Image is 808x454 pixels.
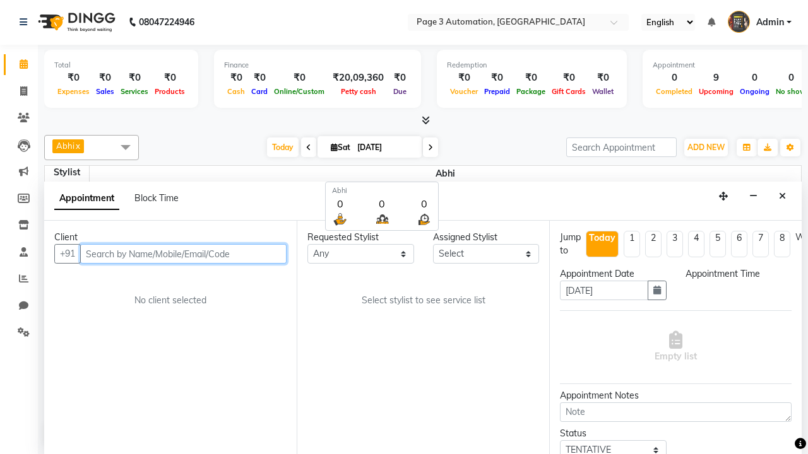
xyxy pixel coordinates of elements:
[433,231,540,244] div: Assigned Stylist
[560,231,581,257] div: Jump to
[447,60,617,71] div: Redemption
[728,11,750,33] img: Admin
[307,231,414,244] div: Requested Stylist
[645,231,662,257] li: 2
[151,87,188,96] span: Products
[224,60,411,71] div: Finance
[560,427,667,440] div: Status
[32,4,119,40] img: logo
[416,211,432,227] img: wait_time.png
[756,16,784,29] span: Admin
[85,294,256,307] div: No client selected
[117,71,151,85] div: ₹0
[93,71,117,85] div: ₹0
[56,141,74,151] span: Abhi
[513,71,549,85] div: ₹0
[549,87,589,96] span: Gift Cards
[655,331,697,363] span: Empty list
[134,192,179,204] span: Block Time
[589,87,617,96] span: Wallet
[549,71,589,85] div: ₹0
[560,389,792,402] div: Appointment Notes
[589,231,615,245] div: Today
[332,196,348,211] div: 0
[390,87,410,96] span: Due
[389,71,411,85] div: ₹0
[684,139,728,156] button: ADD NEW
[54,60,188,71] div: Total
[54,71,93,85] div: ₹0
[224,71,248,85] div: ₹0
[481,71,513,85] div: ₹0
[774,231,790,257] li: 8
[481,87,513,96] span: Prepaid
[54,87,93,96] span: Expenses
[338,87,379,96] span: Petty cash
[773,187,792,206] button: Close
[560,281,648,300] input: yyyy-mm-dd
[560,267,667,281] div: Appointment Date
[224,87,248,96] span: Cash
[151,71,188,85] div: ₹0
[688,231,704,257] li: 4
[332,185,432,196] div: Abhi
[332,211,348,227] img: serve.png
[54,231,287,244] div: Client
[45,166,89,179] div: Stylist
[667,231,683,257] li: 3
[362,294,485,307] span: Select stylist to see service list
[374,211,390,227] img: queue.png
[90,166,802,182] span: Abhi
[653,87,696,96] span: Completed
[624,231,640,257] li: 1
[737,71,773,85] div: 0
[686,267,792,281] div: Appointment Time
[752,231,769,257] li: 7
[271,87,328,96] span: Online/Custom
[447,71,481,85] div: ₹0
[267,137,299,157] span: Today
[374,196,390,211] div: 0
[353,138,417,157] input: 2025-10-04
[731,231,747,257] li: 6
[513,87,549,96] span: Package
[117,87,151,96] span: Services
[248,87,271,96] span: Card
[687,143,725,152] span: ADD NEW
[248,71,271,85] div: ₹0
[653,71,696,85] div: 0
[93,87,117,96] span: Sales
[447,87,481,96] span: Voucher
[328,71,389,85] div: ₹20,09,360
[710,231,726,257] li: 5
[139,4,194,40] b: 08047224946
[271,71,328,85] div: ₹0
[54,187,119,210] span: Appointment
[696,87,737,96] span: Upcoming
[696,71,737,85] div: 9
[54,244,81,264] button: +91
[328,143,353,152] span: Sat
[416,196,432,211] div: 0
[80,244,287,264] input: Search by Name/Mobile/Email/Code
[74,141,80,151] a: x
[566,137,677,157] input: Search Appointment
[589,71,617,85] div: ₹0
[737,87,773,96] span: Ongoing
